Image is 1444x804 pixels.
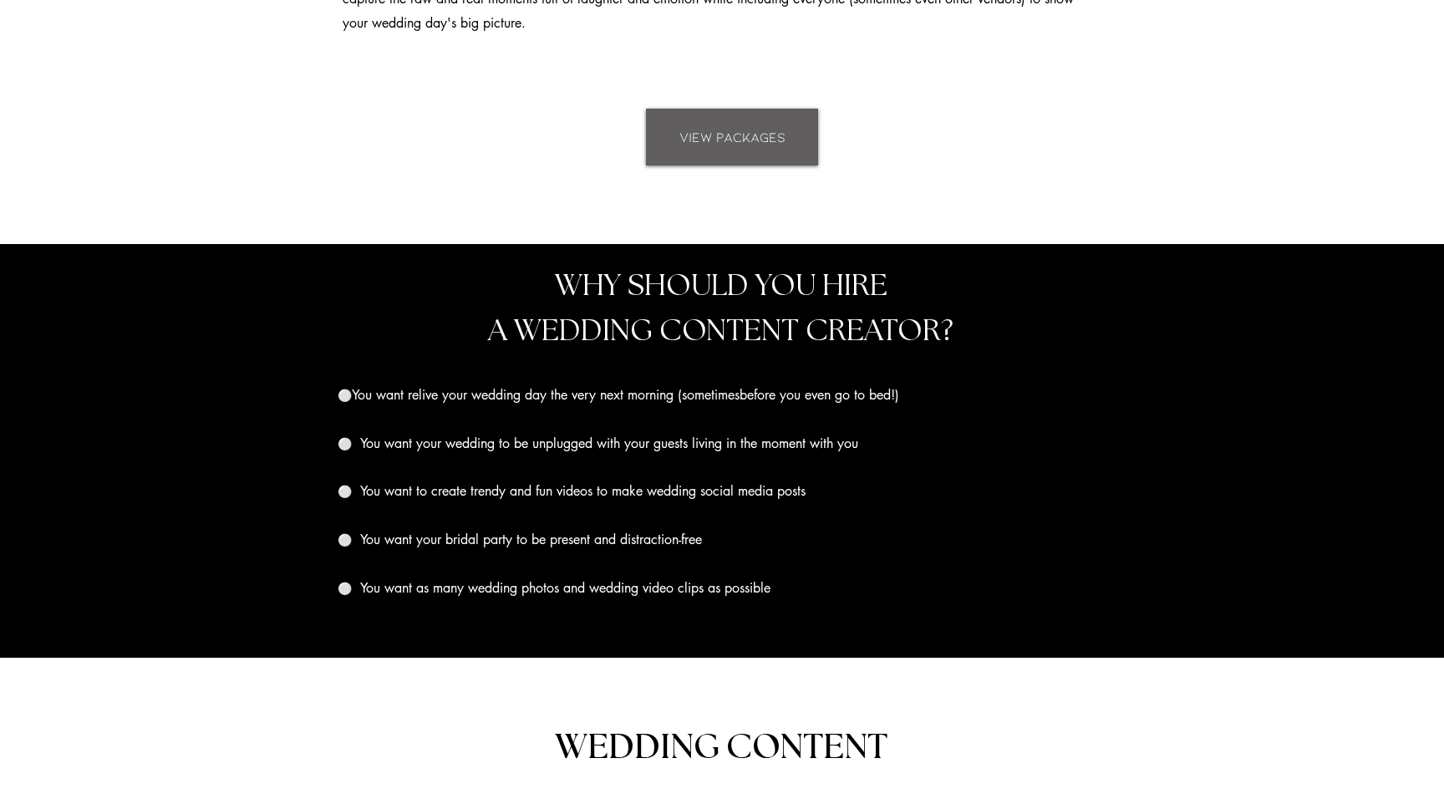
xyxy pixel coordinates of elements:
span: You want as many wedding photos and wedding video clips [360,579,704,597]
span: ⚪️ [338,483,352,499]
span: ⚪️ [338,387,352,403]
span: before you even go to bed!) [740,386,899,404]
span: WEDDING CONTENT [555,730,887,765]
span: WHY SHOULD YOU HIRE A WEDDING CONTENT CREATOR? [488,271,953,346]
span: You want relive your wedding day the very next morning (sometimes [352,386,740,404]
span: VIEW PACKAGES [679,128,786,146]
a: VIEW PACKAGES [646,109,818,165]
span: ⚪️ [338,580,352,596]
span: as possible [708,579,770,597]
span: ⚪️ [338,435,352,451]
span: You want your bridal party to be present and distraction-free [360,531,702,548]
span: You want your wedding to be unplugged with your guests living in the moment with you [360,435,858,452]
span: You want to create trendy and fun videos to make wedding social media posts [360,482,806,500]
span: ⚪️ [338,532,352,547]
